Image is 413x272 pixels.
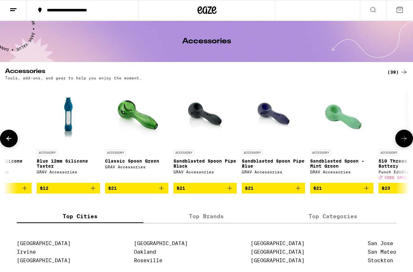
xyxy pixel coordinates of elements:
img: GRAV Accessories - Blue 12mm Silicone Taster [45,83,92,146]
h1: Accessories [182,38,231,45]
a: Stockton [368,257,393,263]
span: $21 [177,186,185,191]
div: GRAV Accessories [105,165,168,169]
img: GRAV Accessories - Sandblasted Spoon Pipe Black [181,83,229,146]
a: Open page for Classic Spoon Green from GRAV Accessories [105,83,168,183]
span: $21 [313,186,322,191]
span: $12 [40,186,48,191]
p: Tools, add-ons, and gear to help you enjoy the moment. [5,76,142,80]
a: [GEOGRAPHIC_DATA] [251,240,304,246]
a: [GEOGRAPHIC_DATA] [17,257,71,263]
a: Irvine [17,249,36,255]
label: Top Cities [17,209,143,223]
a: Open page for Blue 12mm Silicone Taster from GRAV Accessories [37,83,100,183]
p: Sandblasted Spoon Pipe Blue [242,158,305,169]
button: Add to bag [37,183,100,194]
p: ACCESSORY [379,150,399,155]
p: ACCESSORY [173,150,194,155]
h2: Accessories [5,68,377,76]
a: San Mateo [368,249,396,255]
p: ACCESSORY [37,150,58,155]
a: Open page for Sandblasted Spoon - Mint Green from GRAV Accessories [310,83,373,183]
img: GRAV Accessories - Classic Spoon Green [113,83,160,146]
p: ACCESSORY [105,150,126,155]
img: GRAV Accessories - Sandblasted Spoon Pipe Blue [250,83,297,146]
a: Open page for Sandblasted Spoon Pipe Blue from GRAV Accessories [242,83,305,183]
a: Roseville [134,257,162,263]
a: San Jose [368,240,393,246]
div: GRAV Accessories [173,170,237,174]
a: Open page for Sandblasted Spoon Pipe Black from GRAV Accessories [173,83,237,183]
label: Top Categories [270,209,396,223]
p: Classic Spoon Green [105,158,168,164]
label: Top Brands [143,209,270,223]
div: GRAV Accessories [37,170,100,174]
span: Hi. Need any help? [4,4,46,9]
a: (39) [387,68,408,76]
a: [GEOGRAPHIC_DATA] [17,240,71,246]
p: ACCESSORY [242,150,263,155]
span: $21 [245,186,253,191]
button: Add to bag [310,183,373,194]
p: ACCESSORY [310,150,331,155]
div: tabs [17,209,397,223]
a: [GEOGRAPHIC_DATA] [251,249,304,255]
span: $21 [108,186,117,191]
p: Sandblasted Spoon - Mint Green [310,158,373,169]
a: Oakland [134,249,156,255]
div: GRAV Accessories [310,170,373,174]
button: Add to bag [242,183,305,194]
a: [GEOGRAPHIC_DATA] [134,240,188,246]
img: GRAV Accessories - Sandblasted Spoon - Mint Green [310,83,373,146]
button: Add to bag [105,183,168,194]
p: Blue 12mm Silicone Taster [37,158,100,169]
p: Sandblasted Spoon Pipe Black [173,158,237,169]
a: [GEOGRAPHIC_DATA] [251,257,304,263]
div: GRAV Accessories [242,170,305,174]
span: $23 [382,186,390,191]
button: Add to bag [173,183,237,194]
